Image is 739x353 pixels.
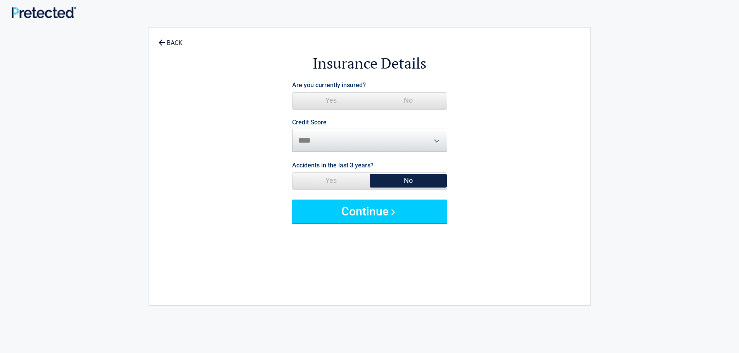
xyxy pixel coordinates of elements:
span: Yes [292,173,370,188]
label: Credit Score [292,119,327,126]
span: No [370,93,447,108]
img: Main Logo [12,7,76,18]
span: Yes [292,93,370,108]
a: BACK [157,33,184,46]
h2: Insurance Details [192,53,548,73]
label: Are you currently insured? [292,80,366,90]
span: No [370,173,447,188]
button: Continue [292,200,447,223]
label: Accidents in the last 3 years? [292,160,374,170]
